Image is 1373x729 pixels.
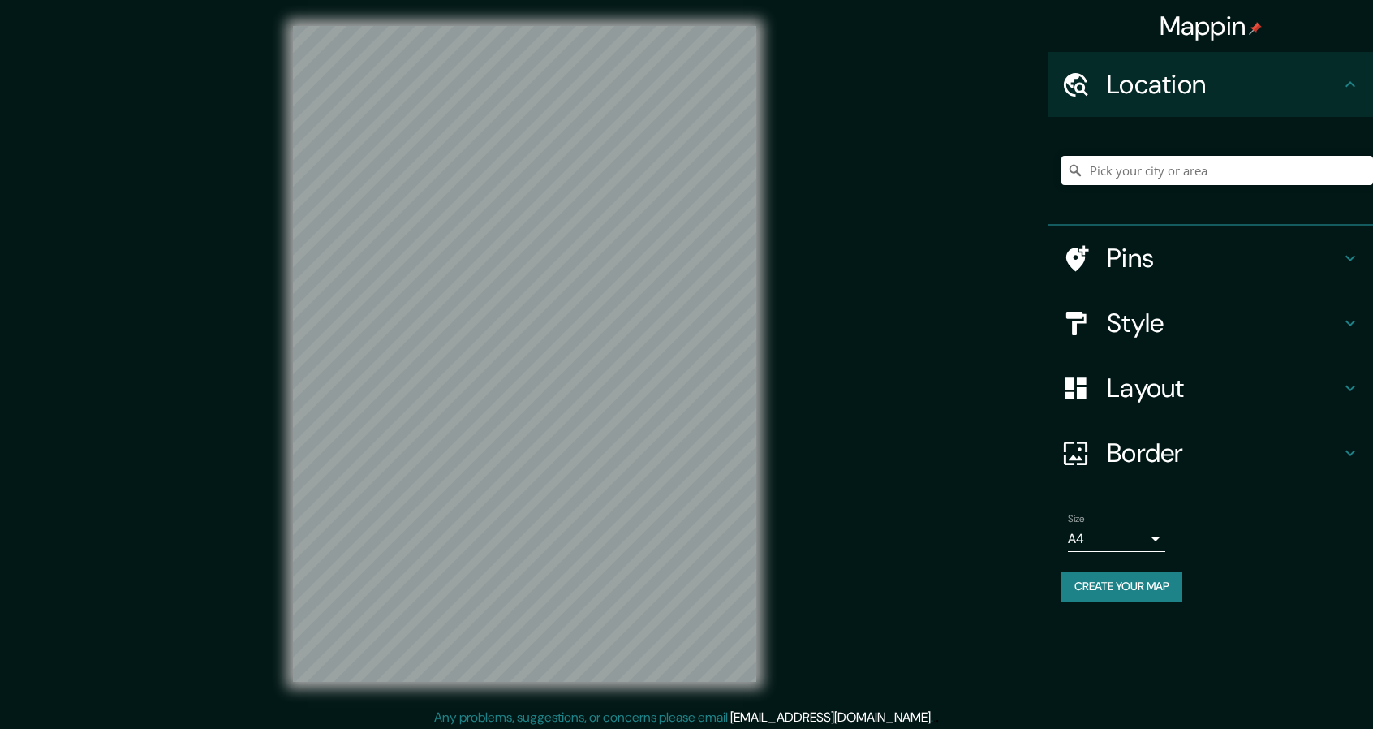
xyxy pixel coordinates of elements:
[1160,10,1263,42] h4: Mappin
[1068,512,1085,526] label: Size
[1061,572,1182,602] button: Create your map
[1107,242,1341,274] h4: Pins
[936,708,939,727] div: .
[1048,421,1373,485] div: Border
[1107,372,1341,404] h4: Layout
[933,708,936,727] div: .
[1107,437,1341,469] h4: Border
[730,709,931,726] a: [EMAIL_ADDRESS][DOMAIN_NAME]
[1107,307,1341,339] h4: Style
[1068,526,1165,552] div: A4
[1048,291,1373,356] div: Style
[1048,356,1373,421] div: Layout
[1061,156,1373,185] input: Pick your city or area
[1048,52,1373,117] div: Location
[434,708,933,727] p: Any problems, suggestions, or concerns please email .
[293,26,756,682] canvas: Map
[1107,68,1341,101] h4: Location
[1249,22,1262,35] img: pin-icon.png
[1048,226,1373,291] div: Pins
